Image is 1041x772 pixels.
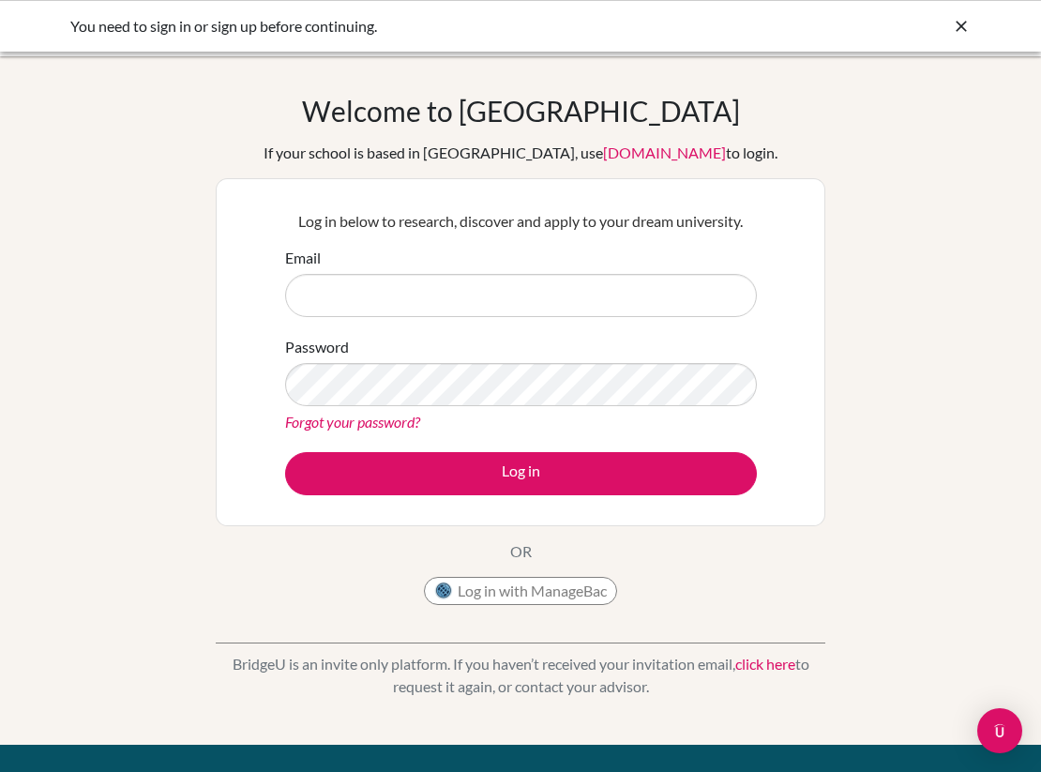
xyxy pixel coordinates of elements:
button: Log in [285,452,757,495]
label: Password [285,336,349,358]
a: [DOMAIN_NAME] [603,144,726,161]
p: OR [510,540,532,563]
p: BridgeU is an invite only platform. If you haven’t received your invitation email, to request it ... [216,653,825,698]
div: Open Intercom Messenger [977,708,1022,753]
a: click here [735,655,795,673]
button: Log in with ManageBac [424,577,617,605]
div: If your school is based in [GEOGRAPHIC_DATA], use to login. [264,142,777,164]
a: Forgot your password? [285,413,420,431]
p: Log in below to research, discover and apply to your dream university. [285,210,757,233]
h1: Welcome to [GEOGRAPHIC_DATA] [302,94,740,128]
label: Email [285,247,321,269]
div: You need to sign in or sign up before continuing. [70,15,689,38]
